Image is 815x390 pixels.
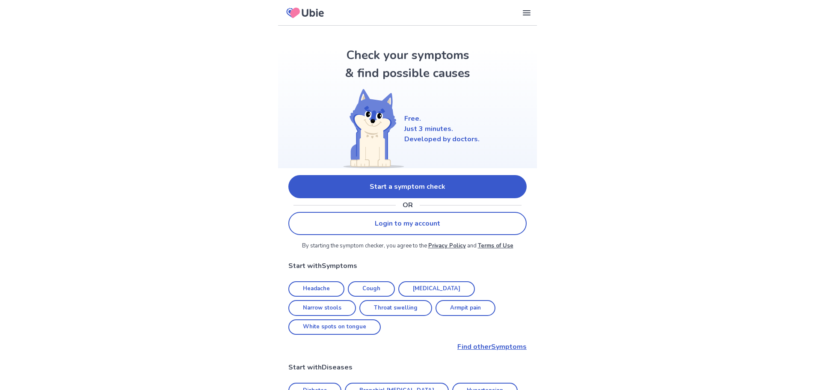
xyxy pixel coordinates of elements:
[344,46,472,82] h1: Check your symptoms & find possible causes
[404,124,480,134] p: Just 3 minutes.
[348,281,395,297] a: Cough
[436,300,495,316] a: Armpit pain
[288,242,527,250] p: By starting the symptom checker, you agree to the and
[288,281,344,297] a: Headache
[288,175,527,198] a: Start a symptom check
[404,134,480,144] p: Developed by doctors.
[288,300,356,316] a: Narrow stools
[403,200,413,210] p: OR
[336,89,404,168] img: Shiba (Welcome)
[404,113,480,124] p: Free.
[288,342,527,352] p: Find other Symptoms
[288,261,527,271] p: Start with Symptoms
[288,212,527,235] a: Login to my account
[478,242,513,250] a: Terms of Use
[288,319,381,335] a: White spots on tongue
[428,242,466,250] a: Privacy Policy
[359,300,432,316] a: Throat swelling
[288,342,527,352] a: Find otherSymptoms
[398,281,475,297] a: [MEDICAL_DATA]
[288,362,527,372] p: Start with Diseases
